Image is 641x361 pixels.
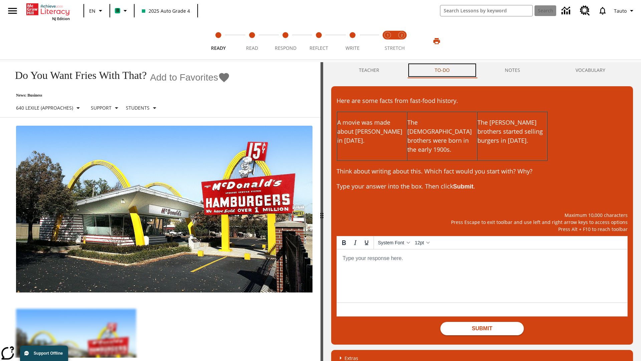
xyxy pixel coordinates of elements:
[477,118,547,145] p: The [PERSON_NAME] brothers started selling burgers in [DATE].
[126,104,150,111] p: Students
[576,2,594,20] a: Resource Center, Will open in new tab
[407,62,477,78] button: TO-DO
[331,62,407,78] button: Teacher
[150,72,218,83] span: Add to Favorites
[266,23,305,59] button: Respond step 3 of 5
[275,45,296,51] span: Respond
[337,182,628,191] p: Type your answer into the box. Then click .
[123,102,161,114] button: Select Student
[346,45,360,51] span: Write
[337,167,628,176] p: Think about writing about this. Which fact would you start with? Why?
[412,237,432,248] button: Font sizes
[337,249,627,303] iframe: Reach text area
[323,62,641,361] div: activity
[426,35,447,47] button: Print
[611,5,638,17] button: Profile/Settings
[387,33,389,37] text: 1
[86,5,108,17] button: Language: EN, Select a language
[211,45,226,51] span: Ready
[350,237,361,248] button: Italic
[378,240,404,245] span: System Font
[3,1,22,21] button: Open side menu
[34,351,63,356] span: Support Offline
[232,23,271,59] button: Read step 2 of 5
[112,5,132,17] button: Boost Class color is mint green. Change class color
[116,6,119,15] span: B
[594,2,611,19] a: Notifications
[558,2,576,20] a: Data Center
[401,33,403,37] text: 2
[338,237,350,248] button: Bold
[52,16,70,21] span: NJ Edition
[89,7,95,14] span: EN
[337,226,628,233] p: Press Alt + F10 to reach toolbar
[91,104,112,111] p: Support
[453,183,473,190] strong: Submit
[407,118,477,154] p: The [DEMOGRAPHIC_DATA] brothers were born in the early 1900s.
[337,118,407,145] p: A movie was made about [PERSON_NAME] in [DATE].
[88,102,123,114] button: Scaffolds, Support
[415,240,424,245] span: 12pt
[299,23,338,59] button: Reflect step 4 of 5
[548,62,633,78] button: VOCABULARY
[378,23,397,59] button: Stretch Read step 1 of 2
[8,69,147,82] h1: Do You Want Fries With That?
[8,93,230,98] p: News: Business
[142,7,190,14] span: 2025 Auto Grade 4
[246,45,258,51] span: Read
[477,62,548,78] button: NOTES
[331,62,633,78] div: Instructional Panel Tabs
[309,45,328,51] span: Reflect
[333,23,372,59] button: Write step 5 of 5
[16,104,73,111] p: 640 Lexile (Approaches)
[337,212,628,219] p: Maximum 10,000 characters
[320,62,323,361] div: Press Enter or Spacebar and then press right and left arrow keys to move the slider
[26,2,70,21] div: Home
[375,237,412,248] button: Fonts
[385,45,405,51] span: STRETCH
[16,126,312,293] img: One of the first McDonald's stores, with the iconic red sign and golden arches.
[20,346,68,361] button: Support Offline
[392,23,411,59] button: Stretch Respond step 2 of 2
[13,102,85,114] button: Select Lexile, 640 Lexile (Approaches)
[337,96,628,105] p: Here are some facts from fast-food history.
[337,219,628,226] p: Press Escape to exit toolbar and use left and right arrow keys to access options
[361,237,372,248] button: Underline
[440,5,532,16] input: search field
[614,7,627,14] span: Tauto
[150,72,230,83] button: Add to Favorites - Do You Want Fries With That?
[440,322,524,335] button: Submit
[199,23,238,59] button: Ready step 1 of 5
